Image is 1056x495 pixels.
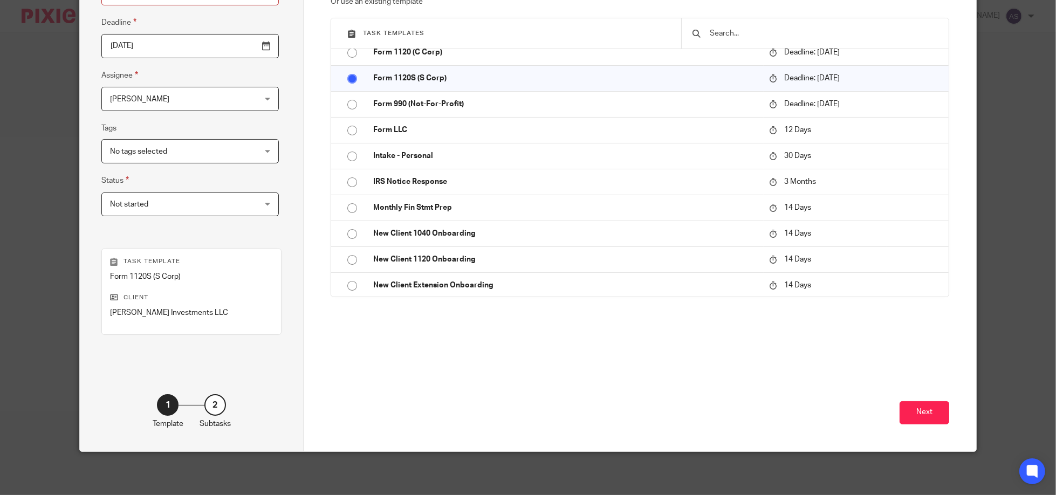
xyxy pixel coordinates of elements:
[784,204,811,211] span: 14 Days
[101,174,129,187] label: Status
[784,230,811,237] span: 14 Days
[709,27,938,39] input: Search...
[373,47,758,58] p: Form 1120 (C Corp)
[373,99,758,109] p: Form 990 (Not-For-Profit)
[373,280,758,291] p: New Client Extension Onboarding
[110,148,167,155] span: No tags selected
[101,34,279,58] input: Pick a date
[373,228,758,239] p: New Client 1040 Onboarding
[373,254,758,265] p: New Client 1120 Onboarding
[784,49,840,56] span: Deadline: [DATE]
[153,418,183,429] p: Template
[784,178,816,185] span: 3 Months
[110,201,148,208] span: Not started
[110,271,273,282] p: Form 1120S (S Corp)
[373,202,758,213] p: Monthly Fin Stmt Prep
[373,176,758,187] p: IRS Notice Response
[204,394,226,416] div: 2
[101,69,138,81] label: Assignee
[784,256,811,263] span: 14 Days
[101,16,136,29] label: Deadline
[784,100,840,108] span: Deadline: [DATE]
[373,150,758,161] p: Intake - Personal
[784,126,811,134] span: 12 Days
[101,123,116,134] label: Tags
[110,293,273,302] p: Client
[900,401,949,424] button: Next
[784,74,840,82] span: Deadline: [DATE]
[373,125,758,135] p: Form LLC
[110,95,169,103] span: [PERSON_NAME]
[157,394,179,416] div: 1
[373,73,758,84] p: Form 1120S (S Corp)
[110,257,273,266] p: Task template
[110,307,273,318] p: [PERSON_NAME] Investments LLC
[784,152,811,160] span: 30 Days
[363,30,424,36] span: Task templates
[200,418,231,429] p: Subtasks
[784,281,811,289] span: 14 Days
